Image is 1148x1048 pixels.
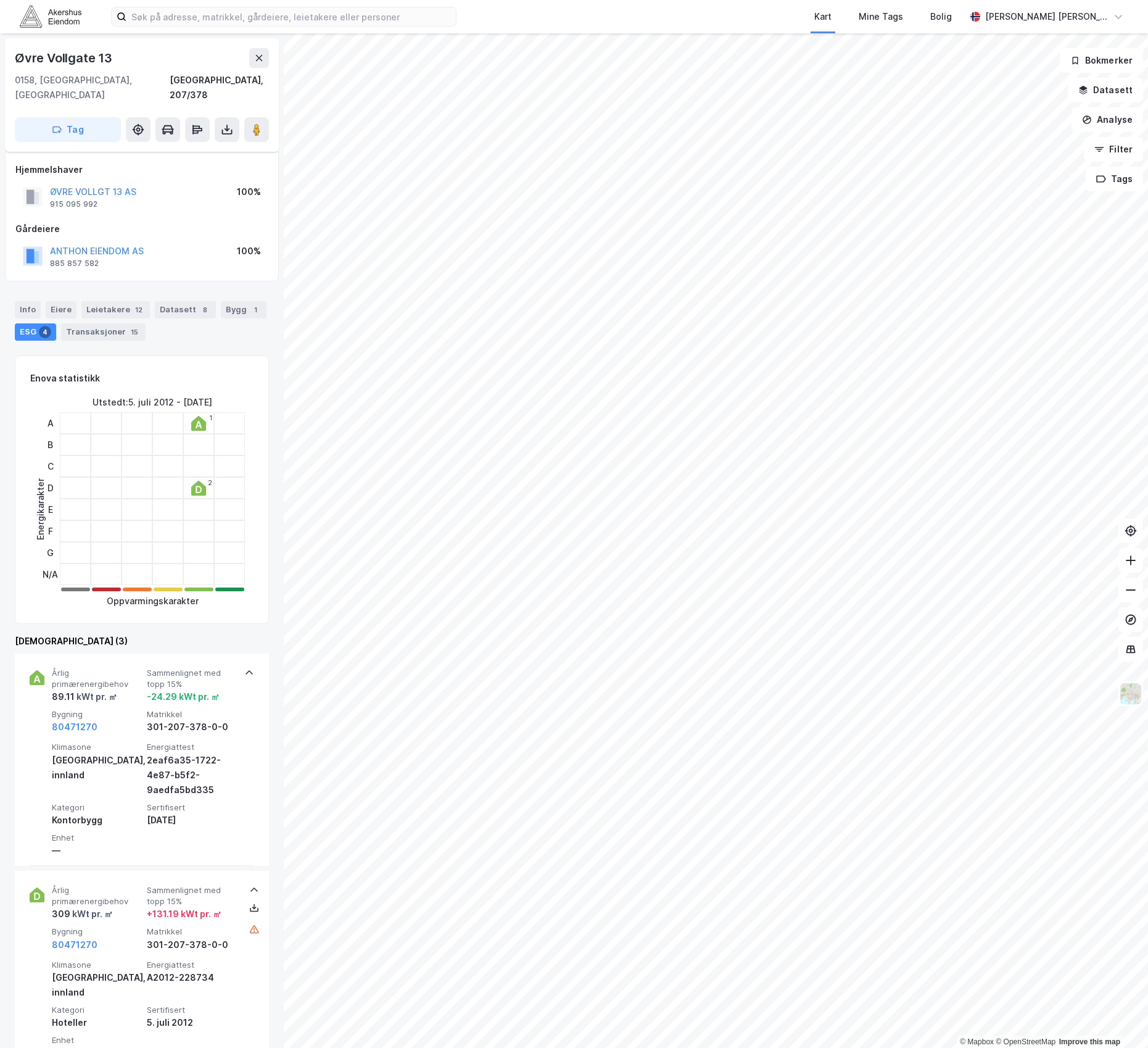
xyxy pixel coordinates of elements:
[147,813,237,828] div: [DATE]
[70,907,113,921] div: kWt pr. ㎡
[1072,107,1143,132] button: Analyse
[52,689,117,704] div: 89.11
[1119,682,1142,705] img: Z
[52,843,142,858] div: —
[52,926,142,937] span: Bygning
[61,323,146,341] div: Transaksjoner
[15,117,121,142] button: Tag
[43,434,58,455] div: B
[996,1038,1055,1046] a: OpenStreetMap
[43,564,58,585] div: N/A
[237,244,261,259] div: 100%
[52,970,142,1000] div: [GEOGRAPHIC_DATA], innland
[1059,1038,1120,1046] a: Improve this map
[30,371,100,386] div: Enova statistikk
[1060,48,1143,73] button: Bokmerker
[209,414,212,422] div: 1
[15,634,269,649] div: [DEMOGRAPHIC_DATA] (3)
[147,1015,237,1030] div: 5. juli 2012
[15,323,56,341] div: ESG
[52,753,142,783] div: [GEOGRAPHIC_DATA], innland
[147,960,237,970] span: Energiattest
[52,813,142,828] div: Kontorbygg
[52,802,142,813] span: Kategori
[147,689,220,704] div: -24.29 kWt pr. ㎡
[43,455,58,477] div: C
[52,709,142,720] span: Bygning
[107,594,199,609] div: Oppvarmingskarakter
[52,720,97,734] button: 80471270
[15,73,170,102] div: 0158, [GEOGRAPHIC_DATA], [GEOGRAPHIC_DATA]
[52,1015,142,1030] div: Hoteller
[147,970,237,985] div: A2012-228734
[52,960,142,970] span: Klimasone
[128,326,141,338] div: 15
[1086,989,1148,1048] div: Kontrollprogram for chat
[930,9,952,24] div: Bolig
[147,938,237,952] div: 301-207-378-0-0
[33,478,48,540] div: Energikarakter
[52,668,142,689] span: Årlig primærenergibehov
[960,1038,994,1046] a: Mapbox
[1084,137,1143,162] button: Filter
[43,477,58,499] div: D
[52,907,113,921] div: 309
[39,326,51,338] div: 4
[1086,989,1148,1048] iframe: Chat Widget
[81,301,150,318] div: Leietakere
[170,73,269,102] div: [GEOGRAPHIC_DATA], 207/378
[75,689,117,704] div: kWt pr. ㎡
[43,542,58,564] div: G
[237,185,261,199] div: 100%
[1086,167,1143,191] button: Tags
[52,885,142,907] span: Årlig primærenergibehov
[52,742,142,752] span: Klimasone
[147,742,237,752] span: Energiattest
[15,301,41,318] div: Info
[43,412,58,434] div: A
[147,802,237,813] span: Sertifisert
[147,753,237,797] div: 2eaf6a35-1722-4e87-b5f2-9aedfa5bd335
[52,938,97,952] button: 80471270
[199,304,211,316] div: 8
[147,720,237,734] div: 301-207-378-0-0
[126,7,456,26] input: Søk på adresse, matrikkel, gårdeiere, leietakere eller personer
[50,259,99,268] div: 885 857 582
[1068,78,1143,102] button: Datasett
[147,668,237,689] span: Sammenlignet med topp 15%
[221,301,266,318] div: Bygg
[52,833,142,843] span: Enhet
[46,301,76,318] div: Eiere
[133,304,145,316] div: 12
[985,9,1109,24] div: [PERSON_NAME] [PERSON_NAME]
[147,885,237,907] span: Sammenlignet med topp 15%
[43,520,58,542] div: F
[93,395,212,410] div: Utstedt : 5. juli 2012 - [DATE]
[20,6,81,27] img: akershus-eiendom-logo.9091f326c980b4bce74ccdd9f866810c.svg
[50,199,97,209] div: 915 095 992
[155,301,216,318] div: Datasett
[147,1005,237,1015] span: Sertifisert
[147,907,221,921] div: + 131.19 kWt pr. ㎡
[15,48,115,68] div: Øvre Vollgate 13
[52,1005,142,1015] span: Kategori
[43,499,58,520] div: E
[814,9,832,24] div: Kart
[249,304,262,316] div: 1
[147,709,237,720] span: Matrikkel
[208,479,212,486] div: 2
[52,1035,142,1046] span: Enhet
[15,162,268,177] div: Hjemmelshaver
[147,926,237,937] span: Matrikkel
[15,222,268,236] div: Gårdeiere
[859,9,903,24] div: Mine Tags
